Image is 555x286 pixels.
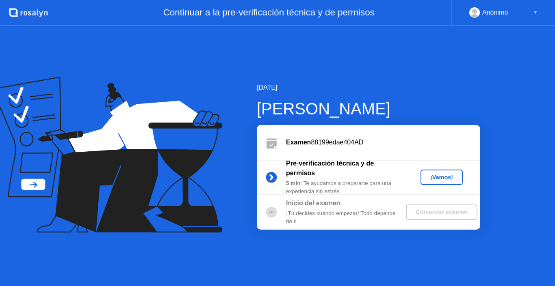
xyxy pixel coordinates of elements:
button: ¡Vamos! [421,170,463,185]
div: [PERSON_NAME] [257,97,480,121]
b: Examen [286,139,311,146]
div: ¡Vamos! [424,174,460,181]
div: ▼ [533,7,538,18]
b: Inicio del examen [286,200,340,206]
button: Comenzar examen [406,204,477,220]
b: 5 min [286,180,301,186]
div: : Te ayudamos a prepararte para una experiencia sin estrés [286,179,403,196]
b: Pre-verificación técnica y de permisos [286,160,374,176]
div: Comenzar examen [409,209,474,215]
div: Anónimo [482,7,508,18]
div: [DATE] [257,83,480,92]
div: ¡Tú decides cuándo empezar! Todo depende de ti [286,209,403,226]
div: 88199edae404AD [286,138,480,147]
